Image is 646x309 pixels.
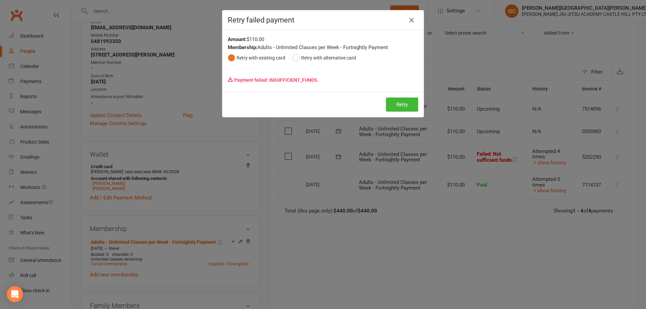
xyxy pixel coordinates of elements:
strong: Amount: [228,36,247,42]
button: Retry with existing card [228,51,285,64]
strong: Membership: [228,44,257,50]
button: Retry [386,98,418,112]
div: Open Intercom Messenger [7,286,23,302]
div: $110.00 [228,35,418,43]
button: Close [406,15,417,26]
button: Retry with alternative card [292,51,356,64]
p: Payment failed: INSUFFICIENT_FUNDS. [228,74,418,86]
h4: Retry failed payment [228,16,418,24]
div: Adults - Unlimited Classes per Week - Fortnightly Payment [228,43,418,51]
